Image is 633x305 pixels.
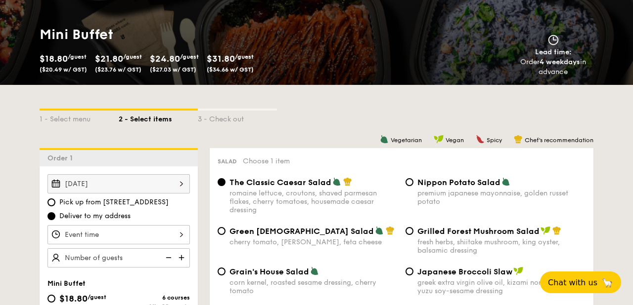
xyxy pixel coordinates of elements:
[487,137,502,144] span: Spicy
[243,157,290,165] span: Choose 1 item
[417,278,586,295] div: greek extra virgin olive oil, kizami nori, ginger, yuzu soy-sesame dressing
[417,267,512,276] span: Japanese Broccoli Slaw
[406,227,413,235] input: Grilled Forest Mushroom Saladfresh herbs, shiitake mushroom, king oyster, balsamic dressing
[332,177,341,186] img: icon-vegetarian.fe4039eb.svg
[207,66,254,73] span: ($34.66 w/ GST)
[514,135,523,144] img: icon-chef-hat.a58ddaea.svg
[540,271,621,293] button: Chat with us🦙
[386,226,395,235] img: icon-chef-hat.a58ddaea.svg
[229,238,398,246] div: cherry tomato, [PERSON_NAME], feta cheese
[119,294,190,301] div: 6 courses
[40,66,87,73] span: ($20.49 w/ GST)
[501,177,510,186] img: icon-vegetarian.fe4039eb.svg
[446,137,464,144] span: Vegan
[68,53,87,60] span: /guest
[47,248,190,267] input: Number of guests
[525,137,593,144] span: Chef's recommendation
[546,35,561,45] img: icon-clock.2db775ea.svg
[417,178,500,187] span: Nippon Potato Salad
[540,58,580,66] strong: 4 weekdays
[47,174,190,193] input: Event date
[235,53,254,60] span: /guest
[95,53,123,64] span: $21.80
[229,178,331,187] span: The Classic Caesar Salad
[119,111,198,124] div: 2 - Select items
[229,227,374,236] span: Green [DEMOGRAPHIC_DATA] Salad
[47,295,55,303] input: $18.80/guest($20.49 w/ GST)6 coursesMin 20 guests
[310,267,319,275] img: icon-vegetarian.fe4039eb.svg
[601,277,613,288] span: 🦙
[40,26,313,43] h1: Mini Buffet
[513,267,523,275] img: icon-vegan.f8ff3823.svg
[417,227,540,236] span: Grilled Forest Mushroom Salad
[88,294,106,301] span: /guest
[47,198,55,206] input: Pick up from [STREET_ADDRESS]
[434,135,444,144] img: icon-vegan.f8ff3823.svg
[476,135,485,144] img: icon-spicy.37a8142b.svg
[218,178,226,186] input: The Classic Caesar Saladromaine lettuce, croutons, shaved parmesan flakes, cherry tomatoes, house...
[380,135,389,144] img: icon-vegetarian.fe4039eb.svg
[218,158,237,165] span: Salad
[95,66,141,73] span: ($23.76 w/ GST)
[180,53,199,60] span: /guest
[406,178,413,186] input: Nippon Potato Saladpremium japanese mayonnaise, golden russet potato
[175,248,190,267] img: icon-add.58712e84.svg
[391,137,422,144] span: Vegetarian
[218,227,226,235] input: Green [DEMOGRAPHIC_DATA] Saladcherry tomato, [PERSON_NAME], feta cheese
[552,226,561,235] img: icon-chef-hat.a58ddaea.svg
[535,48,572,56] span: Lead time:
[343,177,352,186] img: icon-chef-hat.a58ddaea.svg
[40,53,68,64] span: $18.80
[406,267,413,275] input: Japanese Broccoli Slawgreek extra virgin olive oil, kizami nori, ginger, yuzu soy-sesame dressing
[229,189,398,214] div: romaine lettuce, croutons, shaved parmesan flakes, cherry tomatoes, housemade caesar dressing
[229,267,309,276] span: Grain's House Salad
[198,111,277,124] div: 3 - Check out
[207,53,235,64] span: $31.80
[47,279,86,288] span: Mini Buffet
[47,225,190,244] input: Event time
[218,267,226,275] input: Grain's House Saladcorn kernel, roasted sesame dressing, cherry tomato
[47,212,55,220] input: Deliver to my address
[123,53,142,60] span: /guest
[150,66,196,73] span: ($27.03 w/ GST)
[160,248,175,267] img: icon-reduce.1d2dbef1.svg
[541,226,550,235] img: icon-vegan.f8ff3823.svg
[40,111,119,124] div: 1 - Select menu
[375,226,384,235] img: icon-vegetarian.fe4039eb.svg
[59,293,88,304] span: $18.80
[548,278,597,287] span: Chat with us
[47,154,77,162] span: Order 1
[509,57,597,77] div: Order in advance
[229,278,398,295] div: corn kernel, roasted sesame dressing, cherry tomato
[150,53,180,64] span: $24.80
[59,211,131,221] span: Deliver to my address
[417,189,586,206] div: premium japanese mayonnaise, golden russet potato
[59,197,169,207] span: Pick up from [STREET_ADDRESS]
[417,238,586,255] div: fresh herbs, shiitake mushroom, king oyster, balsamic dressing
